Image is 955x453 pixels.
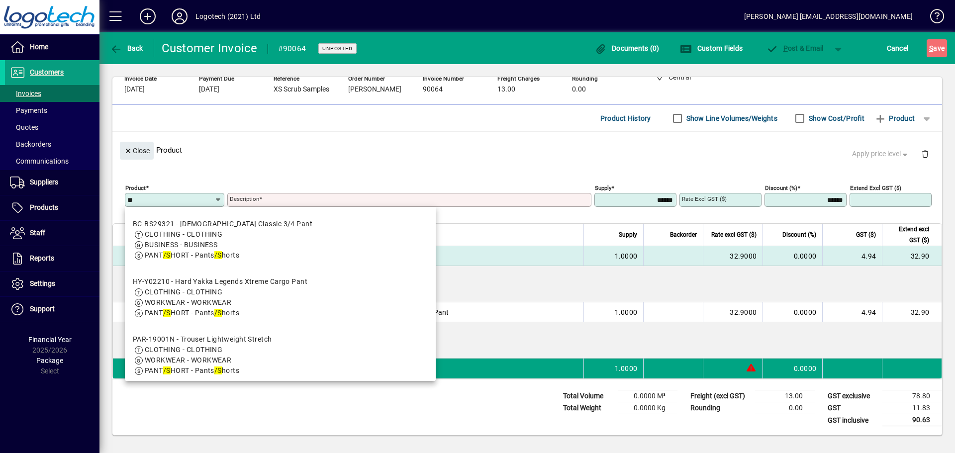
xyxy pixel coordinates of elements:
[822,246,882,266] td: 4.94
[882,390,942,402] td: 78.80
[125,184,146,191] mat-label: Product
[782,229,816,240] span: Discount (%)
[10,123,38,131] span: Quotes
[761,39,829,57] button: Post & Email
[882,414,942,427] td: 90.63
[10,140,51,148] span: Backorders
[30,254,54,262] span: Reports
[125,326,436,384] mat-option: PAR-19001N - Trouser Lightweight Stretch
[682,195,727,202] mat-label: Rate excl GST ($)
[913,142,937,166] button: Delete
[145,266,942,302] div: MID BLUE 1 X SIZE XS
[884,39,911,57] button: Cancel
[117,146,156,155] app-page-header-button: Close
[882,246,942,266] td: 32.90
[823,414,882,427] td: GST inclusive
[348,86,401,93] span: [PERSON_NAME]
[856,229,876,240] span: GST ($)
[685,390,755,402] td: Freight (excl GST)
[30,279,55,287] span: Settings
[763,302,822,322] td: 0.0000
[923,2,943,34] a: Knowledge Base
[214,366,222,374] em: /S
[615,251,638,261] span: 1.0000
[5,85,99,102] a: Invoices
[677,39,745,57] button: Custom Fields
[887,40,909,56] span: Cancel
[595,184,611,191] mat-label: Supply
[132,7,164,25] button: Add
[5,272,99,296] a: Settings
[558,402,618,414] td: Total Weight
[145,366,239,374] span: PANT HORT - Pants horts
[274,86,329,93] span: XS Scrub Samples
[145,309,239,317] span: PANT HORT - Pants horts
[28,336,72,344] span: Financial Year
[145,288,222,296] span: CLOTHING - CLOTHING
[133,219,312,229] div: BC-BS29321 - [DEMOGRAPHIC_DATA] Classic 3/4 Pant
[783,44,788,52] span: P
[850,184,901,191] mat-label: Extend excl GST ($)
[572,86,586,93] span: 0.00
[107,39,146,57] button: Back
[5,246,99,271] a: Reports
[618,402,677,414] td: 0.0000 Kg
[595,44,660,52] span: Documents (0)
[684,113,777,123] label: Show Line Volumes/Weights
[30,229,45,237] span: Staff
[124,143,150,159] span: Close
[10,106,47,114] span: Payments
[822,302,882,322] td: 4.94
[670,229,697,240] span: Backorder
[823,402,882,414] td: GST
[807,113,864,123] label: Show Cost/Profit
[145,298,231,306] span: WORKWEAR - WORKWEAR
[711,229,757,240] span: Rate excl GST ($)
[766,44,824,52] span: ost & Email
[162,40,258,56] div: Customer Invoice
[230,195,259,202] mat-label: Description
[600,110,651,126] span: Product History
[145,356,231,364] span: WORKWEAR - WORKWEAR
[163,309,171,317] em: /S
[888,224,929,246] span: Extend excl GST ($)
[5,119,99,136] a: Quotes
[709,307,757,317] div: 32.9000
[848,145,914,163] button: Apply price level
[30,68,64,76] span: Customers
[145,346,222,354] span: CLOTHING - CLOTHING
[5,35,99,60] a: Home
[133,276,307,287] div: HY-Y02210 - Hard Yakka Legends Xtreme Cargo Pant
[199,86,219,93] span: [DATE]
[99,39,154,57] app-page-header-button: Back
[5,221,99,246] a: Staff
[765,184,797,191] mat-label: Discount (%)
[882,402,942,414] td: 11.83
[125,269,436,326] mat-option: HY-Y02210 - Hard Yakka Legends Xtreme Cargo Pant
[30,305,55,313] span: Support
[125,211,436,269] mat-option: BC-BS29321 - Ladies Classic 3/4 Pant
[709,251,757,261] div: 32.9000
[823,390,882,402] td: GST exclusive
[5,297,99,322] a: Support
[615,363,638,373] span: 1.0000
[164,7,195,25] button: Profile
[145,241,217,249] span: BUSINESS - BUSINESS
[10,157,69,165] span: Communications
[133,334,272,345] div: PAR-19001N - Trouser Lightweight Stretch
[145,322,942,358] div: MID BLUE 1 X SIZE XS
[755,390,815,402] td: 13.00
[5,136,99,153] a: Backorders
[913,149,937,158] app-page-header-button: Delete
[680,44,743,52] span: Custom Fields
[322,45,353,52] span: Unposted
[10,90,41,97] span: Invoices
[929,40,945,56] span: ave
[763,246,822,266] td: 0.0000
[110,44,143,52] span: Back
[5,102,99,119] a: Payments
[744,8,913,24] div: [PERSON_NAME] [EMAIL_ADDRESS][DOMAIN_NAME]
[214,251,222,259] em: /S
[30,43,48,51] span: Home
[112,132,942,168] div: Product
